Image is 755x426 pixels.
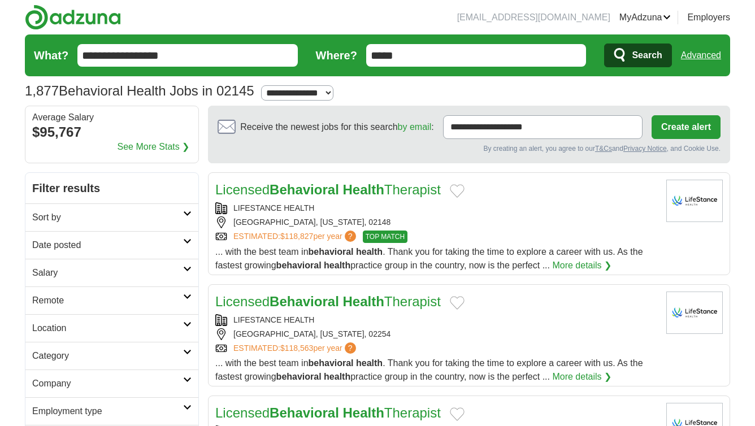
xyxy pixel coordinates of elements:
[632,44,662,67] span: Search
[215,405,441,420] a: LicensedBehavioral HealthTherapist
[32,113,192,122] div: Average Salary
[32,122,192,142] div: $95,767
[233,342,358,354] a: ESTIMATED:$118,563per year?
[280,232,313,241] span: $118,827
[215,182,441,197] a: LicensedBehavioral HealthTherapist
[276,260,322,270] strong: behavioral
[345,231,356,242] span: ?
[552,259,611,272] a: More details ❯
[363,231,407,243] span: TOP MATCH
[623,145,667,153] a: Privacy Notice
[32,238,183,252] h2: Date posted
[25,342,198,370] a: Category
[25,203,198,231] a: Sort by
[652,115,721,139] button: Create alert
[25,397,198,425] a: Employment type
[25,83,254,98] h1: Behavioral Health Jobs in 02145
[25,173,198,203] h2: Filter results
[316,47,357,64] label: Where?
[218,144,721,154] div: By creating an alert, you agree to our and , and Cookie Use.
[342,294,384,309] strong: Health
[25,370,198,397] a: Company
[450,184,465,198] button: Add to favorite jobs
[215,247,643,270] span: ... with the best team in . Thank you for taking the time to explore a career with us. As the fas...
[324,372,350,381] strong: health
[552,370,611,384] a: More details ❯
[215,294,441,309] a: LicensedBehavioral HealthTherapist
[666,180,723,222] img: LifeStance Health logo
[215,358,643,381] span: ... with the best team in . Thank you for taking the time to explore a career with us. As the fas...
[240,120,433,134] span: Receive the newest jobs for this search :
[233,203,314,212] a: LIFESTANCE HEALTH
[233,315,314,324] a: LIFESTANCE HEALTH
[34,47,68,64] label: What?
[215,328,657,340] div: [GEOGRAPHIC_DATA], [US_STATE], 02254
[25,259,198,286] a: Salary
[450,296,465,310] button: Add to favorite jobs
[309,247,354,257] strong: behavioral
[398,122,432,132] a: by email
[342,405,384,420] strong: Health
[666,292,723,334] img: LifeStance Health logo
[25,81,59,101] span: 1,877
[118,140,190,154] a: See More Stats ❯
[687,11,730,24] a: Employers
[356,358,383,368] strong: health
[32,211,183,224] h2: Sort by
[233,231,358,243] a: ESTIMATED:$118,827per year?
[309,358,354,368] strong: behavioral
[450,407,465,421] button: Add to favorite jobs
[32,405,183,418] h2: Employment type
[280,344,313,353] span: $118,563
[32,266,183,280] h2: Salary
[619,11,671,24] a: MyAdzuna
[32,294,183,307] h2: Remote
[32,321,183,335] h2: Location
[215,216,657,228] div: [GEOGRAPHIC_DATA], [US_STATE], 02148
[25,5,121,30] img: Adzuna logo
[604,44,671,67] button: Search
[345,342,356,354] span: ?
[270,294,339,309] strong: Behavioral
[25,314,198,342] a: Location
[25,286,198,314] a: Remote
[681,44,721,67] a: Advanced
[32,377,183,390] h2: Company
[324,260,350,270] strong: health
[270,405,339,420] strong: Behavioral
[457,11,610,24] li: [EMAIL_ADDRESS][DOMAIN_NAME]
[25,231,198,259] a: Date posted
[270,182,339,197] strong: Behavioral
[276,372,322,381] strong: behavioral
[342,182,384,197] strong: Health
[356,247,383,257] strong: health
[32,349,183,363] h2: Category
[595,145,612,153] a: T&Cs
